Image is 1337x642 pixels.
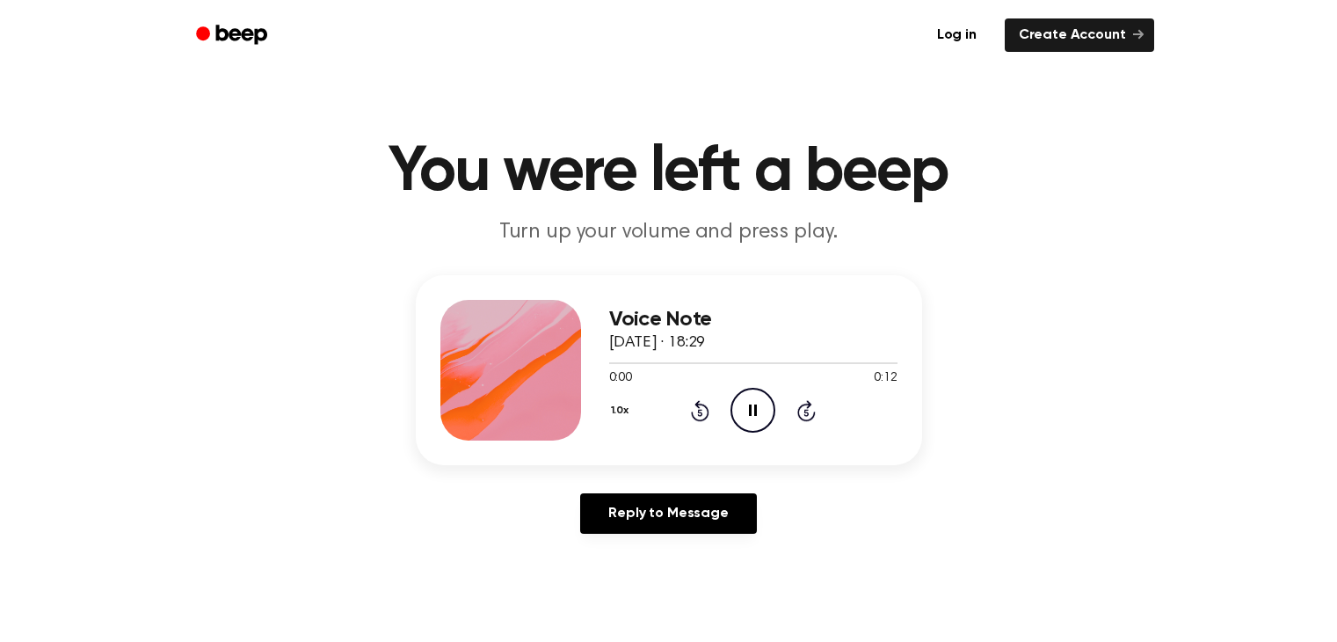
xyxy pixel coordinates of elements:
span: 0:12 [874,369,897,388]
a: Log in [919,15,994,55]
h3: Voice Note [609,308,897,332]
a: Reply to Message [580,493,756,534]
p: Turn up your volume and press play. [331,218,1006,247]
span: [DATE] · 18:29 [609,335,706,351]
span: 0:00 [609,369,632,388]
h1: You were left a beep [219,141,1119,204]
button: 1.0x [609,396,636,426]
a: Beep [184,18,283,53]
a: Create Account [1005,18,1154,52]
